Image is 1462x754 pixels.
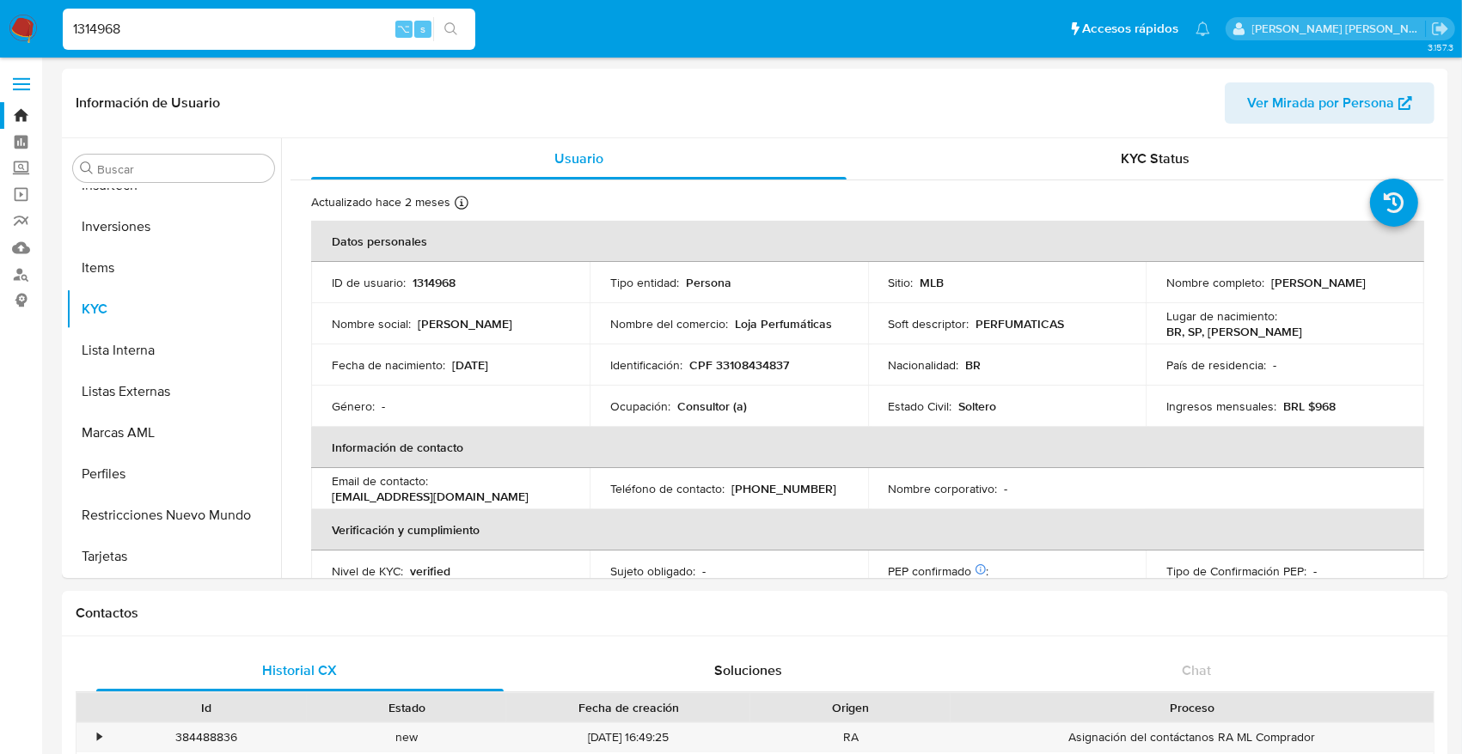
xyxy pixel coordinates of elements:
[332,563,403,579] p: Nivel de KYC :
[66,453,281,495] button: Perfiles
[762,699,939,716] div: Origen
[410,563,450,579] p: verified
[686,275,731,290] p: Persona
[97,729,101,745] div: •
[311,427,1424,468] th: Información de contacto
[1166,275,1264,290] p: Nombre completo :
[332,473,428,489] p: Email de contacto :
[76,94,220,112] h1: Información de Usuario
[1247,82,1394,124] span: Ver Mirada por Persona
[1122,149,1190,168] span: KYC Status
[452,357,488,373] p: [DATE]
[382,398,385,414] p: -
[610,398,670,414] p: Ocupación :
[518,699,738,716] div: Fecha de creación
[1182,660,1211,680] span: Chat
[702,563,706,579] p: -
[889,563,989,579] p: PEP confirmado :
[610,563,695,579] p: Sujeto obligado :
[889,316,970,331] p: Soft descriptor :
[689,357,789,373] p: CPF 33108434837
[262,660,337,680] span: Historial CX
[311,221,1424,262] th: Datos personales
[1005,481,1008,496] p: -
[66,289,281,330] button: KYC
[750,723,951,751] div: RA
[1082,20,1178,38] span: Accesos rápidos
[1166,563,1306,579] p: Tipo de Confirmación PEP :
[307,723,507,751] div: new
[610,481,725,496] p: Teléfono de contacto :
[332,275,406,290] p: ID de usuario :
[951,723,1434,751] div: Asignación del contáctanos RA ML Comprador
[66,247,281,289] button: Items
[959,398,997,414] p: Soltero
[1166,308,1277,324] p: Lugar de nacimiento :
[889,357,959,373] p: Nacionalidad :
[677,398,747,414] p: Consultor (a)
[63,18,475,40] input: Buscar usuario o caso...
[976,316,1065,331] p: PERFUMATICAS
[311,509,1424,550] th: Verificación y cumplimiento
[418,316,512,331] p: [PERSON_NAME]
[610,316,728,331] p: Nombre del comercio :
[413,275,456,290] p: 1314968
[610,357,682,373] p: Identificación :
[319,699,495,716] div: Estado
[66,330,281,371] button: Lista Interna
[332,398,375,414] p: Género :
[1166,398,1276,414] p: Ingresos mensuales :
[1313,563,1317,579] p: -
[921,275,945,290] p: MLB
[731,481,836,496] p: [PHONE_NUMBER]
[1196,21,1210,36] a: Notificaciones
[889,481,998,496] p: Nombre corporativo :
[1283,398,1336,414] p: BRL $968
[1271,275,1366,290] p: [PERSON_NAME]
[889,398,952,414] p: Estado Civil :
[97,161,267,177] input: Buscar
[1225,82,1434,124] button: Ver Mirada por Persona
[554,149,603,168] span: Usuario
[1273,357,1276,373] p: -
[714,660,782,680] span: Soluciones
[1166,357,1266,373] p: País de residencia :
[420,21,425,37] span: s
[610,275,679,290] p: Tipo entidad :
[433,17,468,41] button: search-icon
[66,206,281,247] button: Inversiones
[735,316,832,331] p: Loja Perfumáticas
[107,723,307,751] div: 384488836
[506,723,750,751] div: [DATE] 16:49:25
[889,275,914,290] p: Sitio :
[66,412,281,453] button: Marcas AML
[966,357,982,373] p: BR
[963,699,1422,716] div: Proceso
[66,371,281,412] button: Listas Externas
[66,495,281,536] button: Restricciones Nuevo Mundo
[66,536,281,577] button: Tarjetas
[1252,21,1426,37] p: rene.vale@mercadolibre.com
[397,21,410,37] span: ⌥
[332,316,411,331] p: Nombre social :
[80,161,94,175] button: Buscar
[119,699,295,716] div: Id
[76,605,1434,622] h1: Contactos
[311,194,450,210] p: Actualizado hace 2 meses
[332,489,529,504] p: [EMAIL_ADDRESS][DOMAIN_NAME]
[1166,324,1302,339] p: BR, SP, [PERSON_NAME]
[332,357,445,373] p: Fecha de nacimiento :
[1431,20,1449,38] a: Salir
